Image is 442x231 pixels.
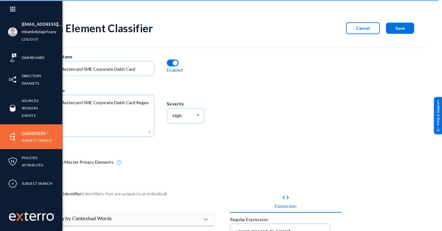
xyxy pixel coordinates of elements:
[386,23,414,34] button: Save
[230,217,268,222] mat-label: Regular Expression
[275,203,297,209] div: Expression
[282,194,289,201] mat-icon: code
[22,162,43,169] a: Attributes
[22,54,44,61] a: Dashboard
[48,215,200,222] mat-panel-title: Qualify by Contextual Words
[82,191,167,196] span: (Identifiers that are unique to an individual)
[22,80,39,87] a: Datasets
[434,97,442,134] div: Help & Support
[8,53,17,62] img: icon-risk-sonar.svg
[8,104,17,113] img: icon-sources.svg
[167,101,223,107] div: Severity
[22,112,36,119] a: Events
[41,22,153,34] div: Data Element Classifier
[47,66,151,72] input: Name
[22,104,38,112] a: Sensors
[8,27,17,37] img: blank-profile-picture.png
[22,28,56,35] a: mbankdataprivacy
[50,189,167,198] span: Direct Identifier
[8,179,17,188] img: icon-compliance.svg
[8,75,17,84] img: icon-inventory.svg
[22,180,52,187] a: Subject Search
[41,54,167,60] div: Classifier Name
[9,211,55,221] img: exterro-work-mark.svg
[22,97,38,104] a: Sources
[22,137,52,144] a: Subject Traces
[22,129,45,136] a: Classifiers
[8,132,17,141] img: icon-elements.svg
[22,36,38,43] a: Log out
[50,158,114,167] span: Map to Master Privacy Elements
[8,157,17,166] img: icon-policies.svg
[41,211,214,226] mat-expansion-panel-header: Qualify by Contextual Words
[22,154,37,161] a: Policies
[436,127,440,131] img: help_support.svg
[3,2,22,16] img: app launcher
[22,21,62,28] li: [EMAIL_ADDRESS][DOMAIN_NAME]
[22,72,41,79] a: Directory
[395,25,405,31] span: Save
[16,213,24,221] img: exterro-logo.svg
[346,22,380,34] button: Cancel
[173,113,182,118] span: High
[356,25,370,31] span: Cancel
[167,67,183,73] p: Enabled
[41,88,167,94] div: Description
